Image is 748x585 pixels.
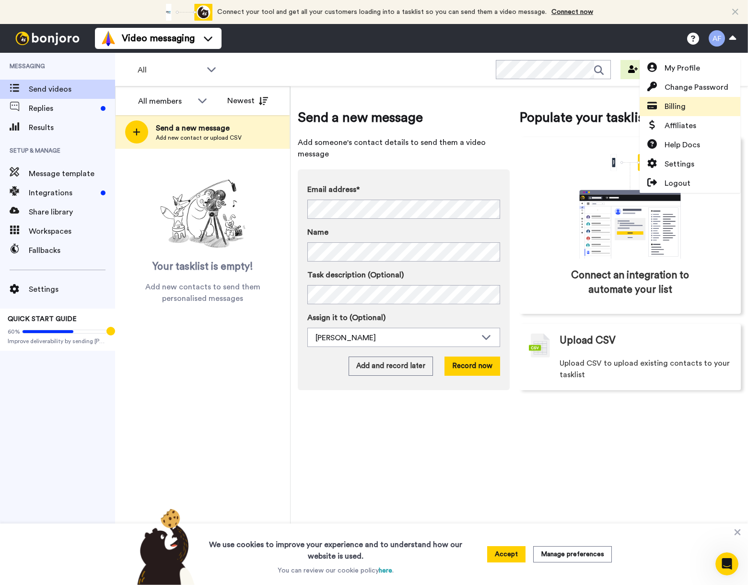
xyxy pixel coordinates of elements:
[640,97,740,116] a: Billing
[715,552,738,575] iframe: Intercom live chat
[551,9,593,15] a: Connect now
[29,122,115,133] span: Results
[307,184,500,195] label: Email address*
[533,546,612,562] button: Manage preferences
[349,357,433,376] button: Add and record later
[665,178,690,189] span: Logout
[29,168,115,179] span: Message template
[560,334,616,348] span: Upload CSV
[8,337,107,345] span: Improve deliverability by sending [PERSON_NAME]’s from your own email
[640,78,740,97] a: Change Password
[620,60,667,79] button: Invite
[560,268,700,297] span: Connect an integration to automate your list
[122,32,195,45] span: Video messaging
[29,206,115,218] span: Share library
[138,64,202,76] span: All
[640,174,740,193] a: Logout
[665,120,696,131] span: Affiliates
[29,103,97,114] span: Replies
[487,546,526,562] button: Accept
[29,245,115,256] span: Fallbacks
[101,31,116,46] img: vm-color.svg
[560,358,731,381] span: Upload CSV to upload existing contacts to your tasklist
[199,533,472,562] h3: We use cookies to improve your experience and to understand how our website is used.
[640,155,740,174] a: Settings
[129,508,199,585] img: bear-with-cookie.png
[665,101,686,112] span: Billing
[307,227,328,238] span: Name
[640,116,740,135] a: Affiliates
[379,567,392,574] a: here
[278,566,394,575] p: You can review our cookie policy .
[529,334,550,358] img: csv-grey.png
[29,84,115,95] span: Send videos
[558,154,702,259] div: animation
[160,4,212,21] div: animation
[138,96,193,107] div: All members
[29,226,115,237] span: Workspaces
[665,62,700,74] span: My Profile
[640,59,740,78] a: My Profile
[155,176,251,252] img: ready-set-action.png
[665,158,694,170] span: Settings
[307,312,500,323] label: Assign it to (Optional)
[29,187,97,199] span: Integrations
[444,357,500,376] button: Record now
[29,284,115,295] span: Settings
[217,9,547,15] span: Connect your tool and get all your customers loading into a tasklist so you can send them a video...
[156,134,242,142] span: Add new contact or upload CSV
[316,332,477,344] div: [PERSON_NAME]
[665,139,700,151] span: Help Docs
[307,269,500,281] label: Task description (Optional)
[519,108,741,127] span: Populate your tasklist
[298,108,510,127] span: Send a new message
[106,327,115,335] div: Tooltip anchor
[12,32,83,45] img: bj-logo-header-white.svg
[298,137,510,160] span: Add someone's contact details to send them a video message
[640,135,740,155] a: Help Docs
[665,82,728,93] span: Change Password
[220,91,275,110] button: Newest
[156,122,242,134] span: Send a new message
[129,281,276,304] span: Add new contacts to send them personalised messages
[8,316,77,322] span: QUICK START GUIDE
[152,260,253,274] span: Your tasklist is empty!
[8,328,20,335] span: 60%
